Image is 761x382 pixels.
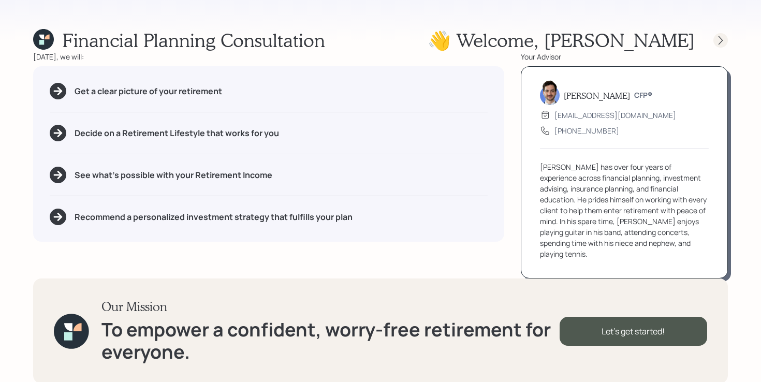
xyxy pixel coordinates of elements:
[521,51,728,62] div: Your Advisor
[75,212,353,222] h5: Recommend a personalized investment strategy that fulfills your plan
[75,170,272,180] h5: See what's possible with your Retirement Income
[540,161,709,259] div: [PERSON_NAME] has over four years of experience across financial planning, investment advising, i...
[540,80,560,105] img: jonah-coleman-headshot.png
[634,91,652,100] h6: CFP®
[62,29,325,51] h1: Financial Planning Consultation
[564,91,630,100] h5: [PERSON_NAME]
[554,125,619,136] div: [PHONE_NUMBER]
[560,317,707,346] div: Let's get started!
[75,86,222,96] h5: Get a clear picture of your retirement
[75,128,279,138] h5: Decide on a Retirement Lifestyle that works for you
[101,299,560,314] h3: Our Mission
[428,29,695,51] h1: 👋 Welcome , [PERSON_NAME]
[101,318,560,363] h1: To empower a confident, worry-free retirement for everyone.
[554,110,676,121] div: [EMAIL_ADDRESS][DOMAIN_NAME]
[33,51,504,62] div: [DATE], we will:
